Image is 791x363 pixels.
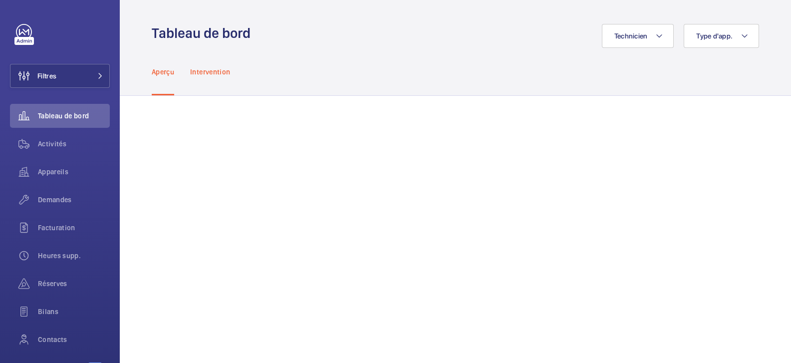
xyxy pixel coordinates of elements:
span: Réserves [38,279,110,289]
span: Technicien [614,32,648,40]
h1: Tableau de bord [152,24,257,42]
button: Type d'app. [684,24,759,48]
span: Bilans [38,307,110,317]
p: Intervention [190,67,230,77]
span: Contacts [38,335,110,345]
span: Heures supp. [38,251,110,261]
span: Appareils [38,167,110,177]
span: Filtres [37,71,56,81]
span: Type d'app. [696,32,733,40]
p: Aperçu [152,67,174,77]
button: Technicien [602,24,674,48]
button: Filtres [10,64,110,88]
span: Activités [38,139,110,149]
span: Tableau de bord [38,111,110,121]
span: Demandes [38,195,110,205]
span: Facturation [38,223,110,233]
